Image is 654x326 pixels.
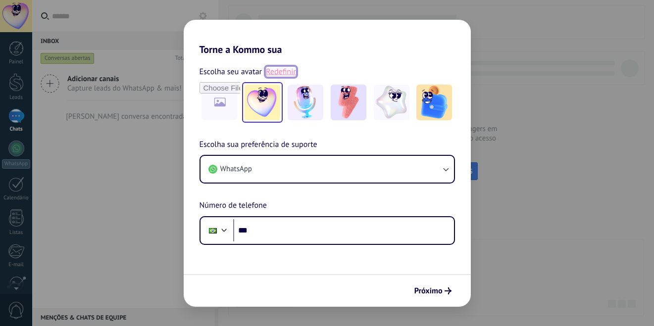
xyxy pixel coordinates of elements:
img: -4.jpeg [374,85,409,120]
div: Brazil: + 55 [203,220,222,241]
h2: Torne a Kommo sua [184,20,471,55]
img: -5.jpeg [416,85,452,120]
a: Redefinir [266,67,296,77]
button: Próximo [410,282,456,299]
button: WhatsApp [201,156,454,183]
img: -2.jpeg [288,85,323,120]
span: Escolha seu avatar [200,65,262,78]
span: WhatsApp [220,164,252,174]
span: Próximo [414,287,443,294]
span: Número de telefone [200,199,267,212]
img: -3.jpeg [331,85,366,120]
span: Escolha sua preferência de suporte [200,139,317,151]
img: -1.jpeg [245,85,280,120]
